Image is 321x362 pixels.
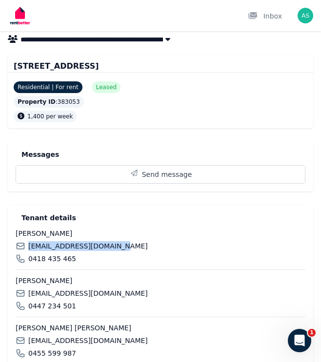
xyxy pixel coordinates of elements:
span: Property ID [18,98,56,106]
img: RentBetter [8,3,32,28]
h5: Messages [21,150,59,159]
span: [PERSON_NAME] [16,229,305,238]
span: 1 [308,329,316,337]
span: [EMAIL_ADDRESS][DOMAIN_NAME] [28,288,148,298]
span: [PERSON_NAME] [16,276,305,286]
button: Send message [16,166,305,183]
span: [EMAIL_ADDRESS][DOMAIN_NAME] [28,336,148,345]
img: Aaron Smith [298,8,313,23]
span: Residential | For rent [14,81,82,93]
span: 0447 234 501 [28,301,76,311]
span: Leased [96,83,117,91]
span: 0455 599 987 [28,348,76,358]
div: Inbox [248,11,282,21]
iframe: Intercom live chat [288,329,311,352]
h5: Tenant details [21,213,76,223]
span: 0418 435 465 [28,254,76,264]
span: [PERSON_NAME] [PERSON_NAME] [16,323,305,333]
span: [STREET_ADDRESS] [14,60,99,72]
span: [EMAIL_ADDRESS][DOMAIN_NAME] [28,241,148,251]
span: 1,400 per week [27,113,73,120]
div: : 383053 [14,96,84,108]
span: Send message [142,170,192,179]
